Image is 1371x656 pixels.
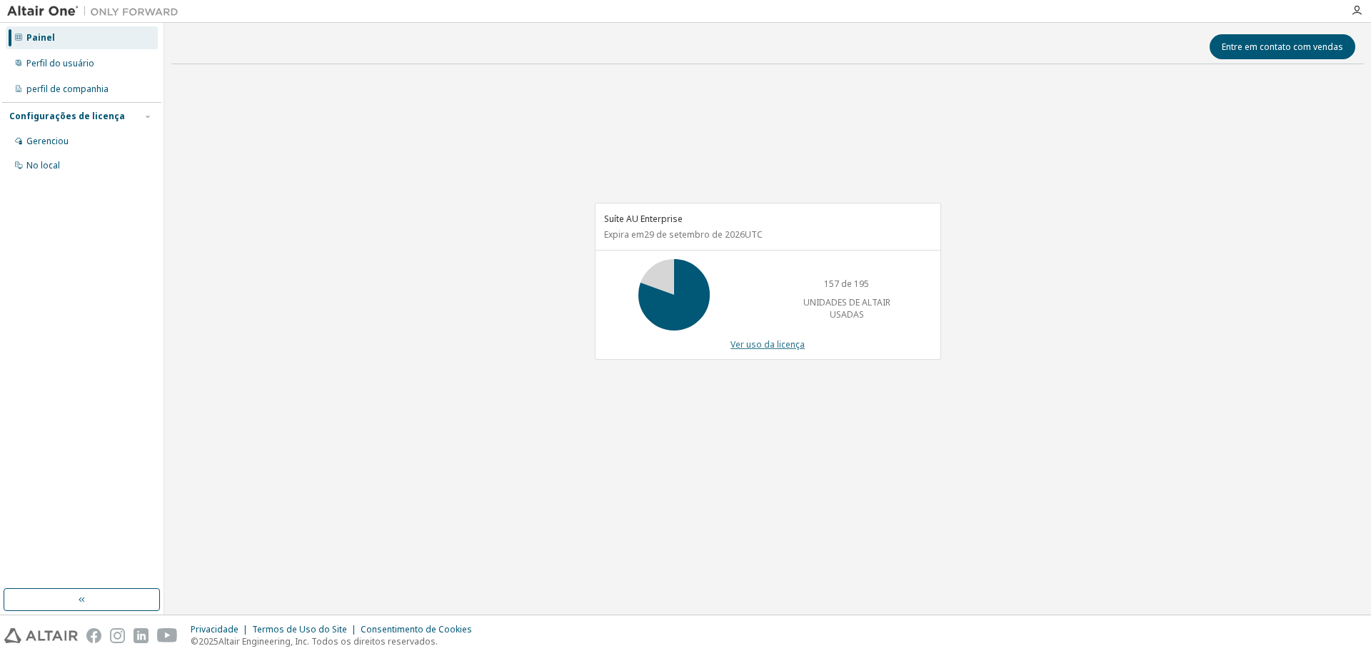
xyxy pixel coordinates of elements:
font: Entre em contato com vendas [1222,41,1343,53]
img: instagram.svg [110,628,125,643]
font: Ver uso da licença [730,338,805,350]
font: Suíte AU Enterprise [604,213,683,225]
font: perfil de companhia [26,83,109,95]
font: Consentimento de Cookies [361,623,472,635]
img: Altair Um [7,4,186,19]
font: Configurações de licença [9,110,125,122]
font: Termos de Uso do Site [252,623,347,635]
font: 29 de setembro de 2026 [644,228,745,241]
img: linkedin.svg [134,628,149,643]
font: 157 de 195 [824,278,869,290]
img: youtube.svg [157,628,178,643]
font: Expira em [604,228,644,241]
font: Altair Engineering, Inc. Todos os direitos reservados. [219,635,438,647]
font: 2025 [199,635,219,647]
img: altair_logo.svg [4,628,78,643]
font: No local [26,159,60,171]
font: Perfil do usuário [26,57,94,69]
font: Gerenciou [26,135,69,147]
font: © [191,635,199,647]
font: UTC [745,228,763,241]
button: Entre em contato com vendas [1210,34,1355,59]
img: facebook.svg [86,628,101,643]
font: UNIDADES DE ALTAIR USADAS [803,296,890,321]
font: Privacidade [191,623,238,635]
font: Painel [26,31,55,44]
